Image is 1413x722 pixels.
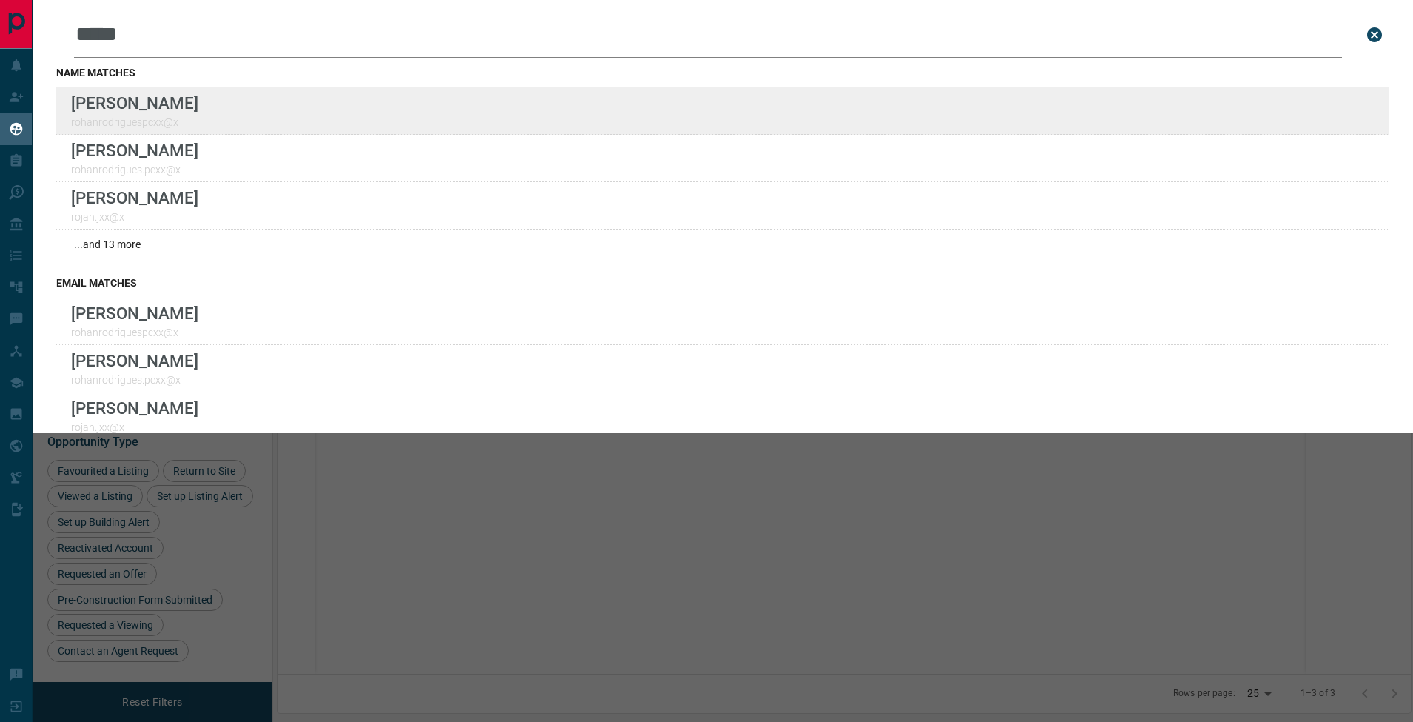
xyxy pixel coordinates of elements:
p: [PERSON_NAME] [71,398,198,418]
p: rohanrodriguespcxx@x [71,116,198,128]
p: [PERSON_NAME] [71,141,198,160]
p: rohanrodriguespcxx@x [71,327,198,338]
div: ...and 13 more [56,230,1389,259]
p: [PERSON_NAME] [71,188,198,207]
p: rohanrodrigues.pcxx@x [71,164,198,176]
h3: name matches [56,67,1389,78]
p: [PERSON_NAME] [71,304,198,323]
p: rojan.jxx@x [71,211,198,223]
p: rojan.jxx@x [71,421,198,433]
p: [PERSON_NAME] [71,93,198,113]
button: close search bar [1360,20,1389,50]
p: [PERSON_NAME] [71,351,198,370]
p: rohanrodrigues.pcxx@x [71,374,198,386]
h3: email matches [56,277,1389,289]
